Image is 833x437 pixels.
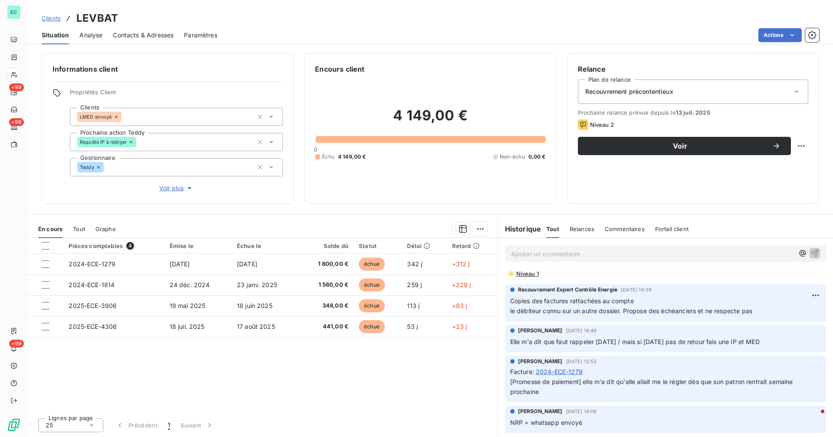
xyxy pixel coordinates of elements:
span: Requête IP à rédiger [80,139,127,145]
span: 4 149,00 € [338,153,366,161]
span: Tout [546,225,559,232]
span: 53 j [407,323,418,330]
span: 113 j [407,302,420,309]
h2: 4 149,00 € [315,107,545,133]
span: 25 [46,421,53,430]
span: 18 juin 2025 [237,302,272,309]
h6: Historique [498,224,541,234]
span: 13 juil. 2025 [676,109,710,116]
iframe: Intercom live chat [803,407,824,428]
span: [PERSON_NAME] [518,407,563,415]
button: 1 [163,416,175,434]
span: [DATE] 16:49 [566,328,597,333]
span: [DATE] [170,260,190,268]
span: Tout [73,225,85,232]
h6: Encours client [315,64,364,74]
span: +99 [9,83,24,91]
input: Ajouter une valeur [136,138,143,146]
span: 0 [314,146,317,153]
a: Clients [42,14,61,23]
div: Retard [452,242,492,249]
span: 19 mai 2025 [170,302,206,309]
span: +99 [9,118,24,126]
button: Précédent [110,416,163,434]
h6: Relance [578,64,808,74]
span: +99 [9,340,24,348]
span: 2025-ECE-3906 [69,302,117,309]
input: Ajouter une valeur [121,113,128,121]
span: 348,00 € [304,301,348,310]
span: [DATE] 14:59 [621,287,652,292]
span: Commentaires [605,225,645,232]
span: [DATE] 14:08 [566,409,597,414]
div: Émise le [170,242,226,249]
span: 1 560,00 € [304,281,348,289]
div: Échue le [237,242,294,249]
span: Relances [570,225,594,232]
span: Niveau 1 [515,270,539,277]
button: Voir plus [70,183,283,193]
span: Graphe [95,225,116,232]
span: Facture : [510,367,534,376]
div: Solde dû [304,242,348,249]
span: [DATE] 12:52 [566,359,597,364]
button: Voir [578,137,791,155]
span: échue [359,299,385,312]
span: échue [359,320,385,333]
div: Pièces comptables [69,242,159,250]
span: 259 j [407,281,422,288]
span: Copies des factures rattachées au compte le débiteur connu sur un autre dossier. Propose des éché... [510,297,752,315]
h3: LEVBAT [76,10,118,26]
span: Recouvrement Expert Contrôle Energie [518,286,617,294]
span: Niveau 2 [590,121,614,128]
img: Logo LeanPay [7,418,21,432]
button: Actions [758,28,802,42]
div: Statut [359,242,397,249]
span: Non-échu [500,153,525,161]
span: Voir plus [159,184,194,192]
span: Portail client [655,225,689,232]
span: 4 [126,242,134,250]
span: 441,00 € [304,322,348,331]
span: 1 800,00 € [304,260,348,268]
span: +83 j [452,302,467,309]
span: Recouvrement précontentieux [585,87,673,96]
span: 2024-ECE-1279 [69,260,115,268]
span: [Promesse de paiement] elle m'a dit qu'elle allait me le régler dès que son patron rentrait semai... [510,378,795,395]
span: Clients [42,15,61,22]
span: 342 j [407,260,422,268]
span: Situation [42,31,69,40]
span: échue [359,278,385,291]
span: NRP + whatsapp envoyé [510,419,582,426]
span: Elle m'a dit que faut rappeler [DATE] / mais si [DATE] pas de retour fais une IP et MED [510,338,760,345]
span: +229 j [452,281,471,288]
div: EC [7,5,21,19]
span: 0,00 € [528,153,546,161]
span: Contacts & Adresses [113,31,174,40]
span: [PERSON_NAME] [518,327,563,334]
span: [PERSON_NAME] [518,358,563,365]
span: Voir [588,142,772,149]
span: Analyse [79,31,102,40]
input: Ajouter une valeur [104,163,111,171]
span: 2024-ECE-1279 [536,367,583,376]
span: 2025-ECE-4306 [69,323,117,330]
span: 23 janv. 2025 [237,281,277,288]
span: 1 [168,421,170,430]
span: Propriétés Client [70,89,283,101]
span: 17 août 2025 [237,323,275,330]
span: Teddy [80,165,94,170]
span: En cours [38,225,62,232]
span: LMED envoyé [80,114,112,119]
span: Échu [322,153,335,161]
span: 18 juil. 2025 [170,323,205,330]
span: +23 j [452,323,467,330]
span: Paramètres [184,31,217,40]
span: 24 déc. 2024 [170,281,210,288]
span: Prochaine relance prévue depuis le [578,109,808,116]
span: +312 j [452,260,470,268]
h6: Informations client [52,64,283,74]
button: Suivant [175,416,219,434]
span: [DATE] [237,260,257,268]
div: Délai [407,242,441,249]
